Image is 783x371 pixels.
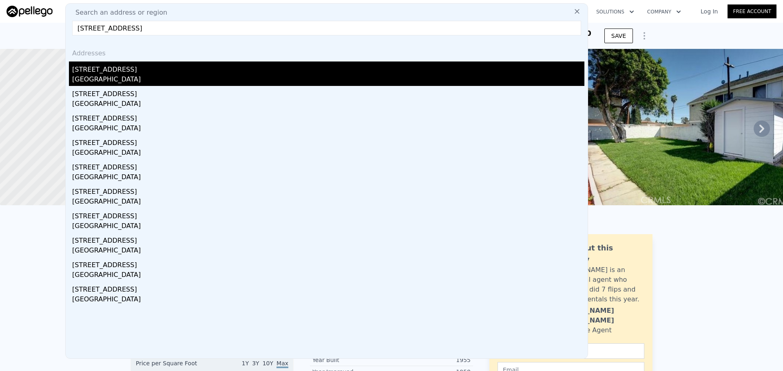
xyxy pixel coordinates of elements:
div: [STREET_ADDRESS] [72,110,584,123]
div: [STREET_ADDRESS] [72,86,584,99]
button: SAVE [604,29,633,43]
div: [STREET_ADDRESS] [72,61,584,75]
div: [GEOGRAPHIC_DATA] [72,123,584,135]
div: [GEOGRAPHIC_DATA] [72,221,584,233]
span: 3Y [252,360,259,367]
input: Enter an address, city, region, neighborhood or zip code [72,21,581,35]
a: Log In [691,7,728,15]
div: Ask about this property [553,242,644,265]
div: [GEOGRAPHIC_DATA] [72,99,584,110]
div: [STREET_ADDRESS] [72,135,584,148]
div: [STREET_ADDRESS] [72,281,584,294]
button: Company [641,4,688,19]
div: [STREET_ADDRESS] [72,159,584,172]
div: [STREET_ADDRESS] [72,184,584,197]
div: [GEOGRAPHIC_DATA] [72,172,584,184]
div: [GEOGRAPHIC_DATA] [72,270,584,281]
span: 1Y [242,360,249,367]
span: Max [276,360,288,368]
div: [GEOGRAPHIC_DATA] [72,294,584,306]
a: Free Account [728,4,776,18]
div: 1955 [391,356,471,364]
div: [GEOGRAPHIC_DATA] [72,148,584,159]
div: [GEOGRAPHIC_DATA] [72,75,584,86]
div: [STREET_ADDRESS] [72,233,584,246]
div: [GEOGRAPHIC_DATA] [72,246,584,257]
span: 10Y [263,360,273,367]
div: Year Built [312,356,391,364]
div: [GEOGRAPHIC_DATA] [72,197,584,208]
div: [STREET_ADDRESS] [72,208,584,221]
div: [STREET_ADDRESS] [72,257,584,270]
div: Addresses [69,42,584,61]
button: Show Options [636,28,652,44]
button: Solutions [590,4,641,19]
div: [PERSON_NAME] is an active local agent who personally did 7 flips and bought 3 rentals this year. [553,265,644,304]
span: Search an address or region [69,8,167,18]
img: Pellego [7,6,53,17]
div: [PERSON_NAME] [PERSON_NAME] [553,306,644,325]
